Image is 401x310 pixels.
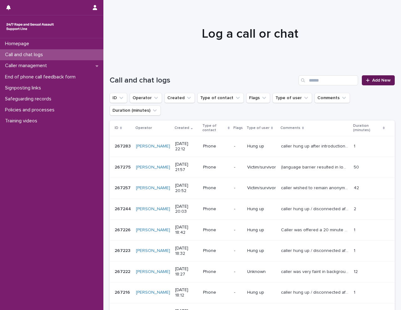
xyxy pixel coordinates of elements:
[247,125,269,131] p: Type of user
[234,206,242,212] p: -
[281,142,350,149] p: caller hung up after introductions. no sound could be heard in the back ground
[203,144,229,149] p: Phone
[234,144,242,149] p: -
[110,105,161,115] button: Duration (minutes)
[247,185,276,191] p: Victim/survivor
[3,74,81,80] p: End of phone call feedback form
[247,144,276,149] p: Hung up
[203,248,229,254] p: Phone
[234,269,242,275] p: -
[354,184,360,191] p: 42
[203,165,229,170] p: Phone
[234,248,242,254] p: -
[3,41,34,47] p: Homepage
[110,76,296,85] h1: Call and chat logs
[110,26,390,41] h1: Log a call or chat
[299,75,358,85] input: Search
[130,93,162,103] button: Operator
[5,20,55,33] img: rhQMoQhaT3yELyF149Cw
[281,268,350,275] p: caller was very faint in background. They said that they were feeling very upset. they were unwil...
[3,107,60,113] p: Policies and processes
[3,118,42,124] p: Training videos
[135,125,152,131] p: Operator
[281,163,350,170] p: (language barrier resulted in longer call) lady put a room up for rent in her home when she and h...
[202,122,226,134] p: Type of contact
[247,165,276,170] p: Victim/survivor
[175,183,198,194] p: [DATE] 20:52
[175,225,198,235] p: [DATE] 18:42
[233,125,243,131] p: Flags
[281,205,350,212] p: caller hung up / disconnected after introductions. no sound could be heard in the background
[110,93,127,103] button: ID
[280,125,300,131] p: Comments
[136,206,170,212] a: [PERSON_NAME]
[354,142,357,149] p: 1
[115,268,132,275] p: 267222
[110,220,395,241] tr: 267226267226 [PERSON_NAME] [DATE] 18:42Phone-Hung upCaller was offered a 20 minute chat as that i...
[3,85,46,91] p: Signposting links
[353,122,381,134] p: Duration (minutes)
[354,226,357,233] p: 1
[136,227,170,233] a: [PERSON_NAME]
[234,227,242,233] p: -
[203,185,229,191] p: Phone
[3,63,52,69] p: Caller management
[281,226,350,233] p: Caller was offered a 20 minute chat as that is all I could offer at this time or to return to the...
[136,144,170,149] a: [PERSON_NAME]
[273,93,312,103] button: Type of user
[175,266,198,277] p: [DATE] 18:27
[136,290,170,295] a: [PERSON_NAME]
[175,246,198,256] p: [DATE] 18:32
[246,93,270,103] button: Flags
[203,290,229,295] p: Phone
[110,178,395,199] tr: 267257267257 [PERSON_NAME] [DATE] 20:52Phone-Victim/survivorcaller wished to remain anonymous. sh...
[247,248,276,254] p: Hung up
[3,52,48,58] p: Call and chat logs
[281,247,350,254] p: caller hung up / disconnected after introductions
[203,269,229,275] p: Phone
[354,247,357,254] p: 1
[136,248,170,254] a: [PERSON_NAME]
[110,240,395,261] tr: 267223267223 [PERSON_NAME] [DATE] 18:32Phone-Hung upcaller hung up / disconnected after introduct...
[175,162,198,173] p: [DATE] 21:57
[115,163,132,170] p: 267275
[110,261,395,282] tr: 267222267222 [PERSON_NAME] [DATE] 18:27Phone-Unknowncaller was very faint in background. They sai...
[136,269,170,275] a: [PERSON_NAME]
[110,282,395,303] tr: 267216267216 [PERSON_NAME] [DATE] 18:12Phone-Hung upcaller hung up / disconnected after introduct...
[175,141,198,152] p: [DATE] 22:12
[115,142,132,149] p: 267283
[3,96,56,102] p: Safeguarding records
[174,125,189,131] p: Created
[175,204,198,215] p: [DATE] 20:03
[203,227,229,233] p: Phone
[247,206,276,212] p: Hung up
[115,247,132,254] p: 267223
[234,185,242,191] p: -
[315,93,350,103] button: Comments
[203,206,229,212] p: Phone
[164,93,195,103] button: Created
[136,165,170,170] a: [PERSON_NAME]
[110,157,395,178] tr: 267275267275 [PERSON_NAME] [DATE] 21:57Phone-Victim/survivor(language barrier resulted in longer ...
[362,75,395,85] a: Add New
[354,268,359,275] p: 12
[115,226,132,233] p: 267226
[372,78,391,83] span: Add New
[354,163,360,170] p: 50
[115,289,131,295] p: 267216
[175,287,198,298] p: [DATE] 18:12
[115,205,132,212] p: 267244
[354,289,357,295] p: 1
[115,184,132,191] p: 267257
[110,199,395,220] tr: 267244267244 [PERSON_NAME] [DATE] 20:03Phone-Hung upcaller hung up / disconnected after introduct...
[136,185,170,191] a: [PERSON_NAME]
[247,227,276,233] p: Hung up
[354,205,357,212] p: 2
[247,290,276,295] p: Hung up
[281,289,350,295] p: caller hung up / disconnected after introductions
[247,269,276,275] p: Unknown
[234,290,242,295] p: -
[234,165,242,170] p: -
[281,184,350,191] p: caller wished to remain anonymous. she was calling to discuss an assessment that she is having on...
